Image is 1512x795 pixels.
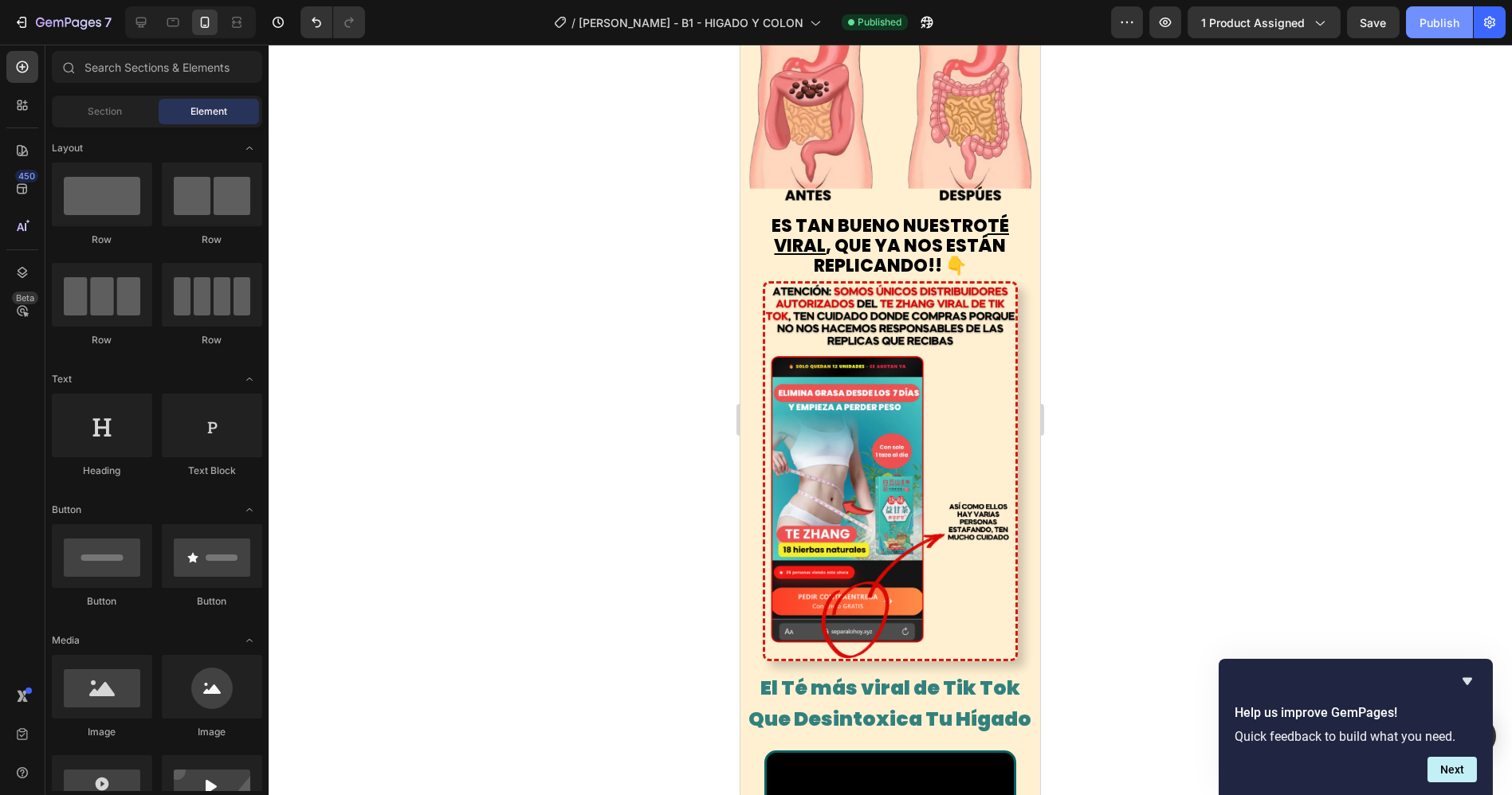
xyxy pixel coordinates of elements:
[52,725,152,739] div: Image
[579,14,803,31] span: [PERSON_NAME] - B1 - HIGADO Y COLON
[52,633,80,648] span: Media
[237,497,262,523] span: Toggle open
[162,464,262,478] div: Text Block
[52,333,152,347] div: Row
[1347,6,1400,38] button: Save
[162,725,262,739] div: Image
[1235,703,1477,723] h2: Help us improve GemPages!
[1188,6,1341,38] button: 1 product assigned
[858,15,901,29] span: Published
[237,628,262,653] span: Toggle open
[1406,6,1473,38] button: Publish
[52,233,152,247] div: Row
[1201,14,1305,31] span: 1 product assigned
[1361,16,1387,29] span: Save
[12,292,38,304] div: Beta
[34,169,269,213] u: TÉ VIRAL
[52,372,72,386] span: Text
[1235,729,1477,744] p: Quick feedback to build what you need.
[571,14,575,31] span: /
[6,6,119,38] button: 7
[740,45,1040,795] iframe: Design area
[237,135,262,161] span: Toggle open
[104,13,112,32] p: 7
[1458,672,1477,691] button: Hide survey
[300,6,365,38] div: Undo/Redo
[190,104,227,119] span: Element
[88,104,123,119] span: Section
[15,170,38,182] div: 450
[22,237,277,617] img: ESTAFA.avif
[52,51,262,83] input: Search Sections & Elements
[52,503,81,517] span: Button
[52,464,152,478] div: Heading
[31,169,269,233] span: ES TAN BUENO NUESTRO , QUE YA NOS ESTÁN REPLICANDO!! 👇
[1420,14,1459,31] div: Publish
[1235,672,1477,782] div: Help us improve GemPages!
[52,594,152,609] div: Button
[1428,757,1477,782] button: Next question
[9,629,292,688] span: El Té más viral de Tik Tok Que Desintoxica Tu Hígado
[162,333,262,347] div: Row
[162,233,262,247] div: Row
[237,366,262,392] span: Toggle open
[162,594,262,609] div: Button
[52,141,83,155] span: Layout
